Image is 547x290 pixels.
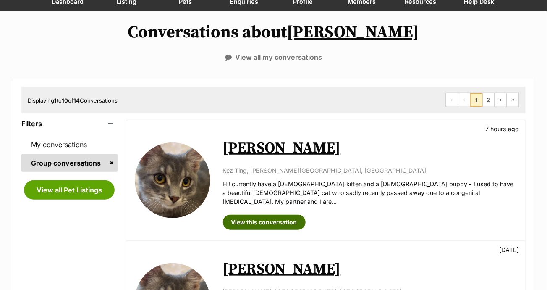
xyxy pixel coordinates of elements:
[24,180,115,200] a: View all Pet Listings
[446,93,519,107] nav: Pagination
[446,93,458,107] span: First page
[223,260,341,279] a: [PERSON_NAME]
[223,166,517,175] p: Kez Ting, [PERSON_NAME][GEOGRAPHIC_DATA], [GEOGRAPHIC_DATA]
[507,93,519,107] a: Last page
[499,245,519,254] p: [DATE]
[483,93,495,107] a: Page 2
[225,53,322,61] a: View all my conversations
[458,93,470,107] span: Previous page
[54,97,57,104] strong: 1
[21,136,118,153] a: My conversations
[135,142,210,218] img: Shane
[28,97,118,104] span: Displaying to of Conversations
[223,215,306,230] a: View this conversation
[471,93,482,107] span: Page 1
[495,93,507,107] a: Next page
[21,120,118,127] header: Filters
[485,124,519,133] p: 7 hours ago
[287,22,419,43] a: [PERSON_NAME]
[223,179,517,206] p: Hi! currently have a [DEMOGRAPHIC_DATA] kitten and a [DEMOGRAPHIC_DATA] puppy - I used to have a ...
[62,97,68,104] strong: 10
[73,97,80,104] strong: 14
[21,154,118,172] a: Group conversations
[223,139,341,158] a: [PERSON_NAME]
